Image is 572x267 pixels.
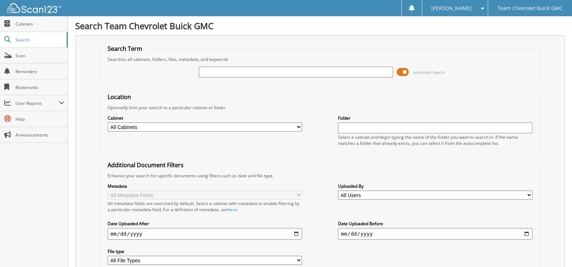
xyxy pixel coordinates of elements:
input: start [108,228,302,240]
input: end [338,228,532,240]
span: Advanced Search [413,70,445,75]
span: Help [15,116,64,122]
span: Cabinets [15,21,64,27]
span: Team Chevrolet Buick GMC [497,6,563,10]
legend: Additional Document Filters [104,161,187,169]
label: Folder [338,115,532,121]
span: Bookmarks [15,84,64,90]
img: scan123-logo-white.svg [7,3,61,13]
span: Reminders [15,68,64,75]
span: [PERSON_NAME] [431,6,472,10]
legend: Location [104,93,135,101]
div: Searches all cabinets, folders, files, metadata, and keywords [104,56,536,62]
label: File type [108,248,302,254]
label: Uploaded By [338,183,532,189]
label: Cabinet [108,115,302,121]
div: All metadata fields are searched by default. Select a cabinet with metadata to enable filtering b... [108,200,302,213]
span: Search [15,37,63,43]
h1: Search Team Chevrolet Buick GMC [75,20,565,32]
span: Scan [15,53,64,59]
div: Optionally limit your search to a particular cabinet or folder [104,104,536,111]
label: Date Uploaded Before [338,221,532,227]
span: Announcements [15,132,64,138]
a: here [228,206,237,213]
legend: Search Term [104,45,146,53]
span: User Reports [15,100,59,106]
div: Enhance your search for specific documents using filters such as date and file type. [104,173,536,179]
label: Metadata [108,183,302,189]
div: Select a cabinet and begin typing the name of the folder you want to search in. If the name match... [338,134,532,146]
label: Date Uploaded After [108,221,302,227]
